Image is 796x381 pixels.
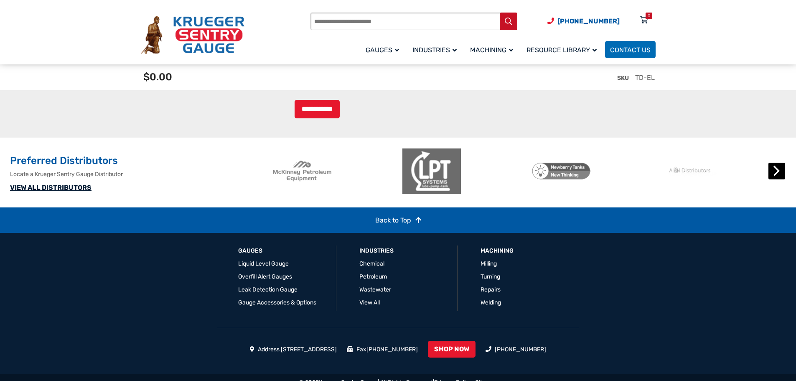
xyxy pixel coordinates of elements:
div: 0 [648,13,650,19]
a: SHOP NOW [428,341,476,358]
a: VIEW ALL DISTRIBUTORS [10,184,92,192]
li: Address [STREET_ADDRESS] [250,345,337,354]
span: Resource Library [526,46,597,54]
a: Repairs [481,286,501,293]
a: [PHONE_NUMBER] [495,346,546,353]
a: Gauge Accessories & Options [238,299,316,306]
a: Chemical [359,260,384,267]
a: Welding [481,299,501,306]
span: SKU [617,74,629,82]
button: 3 of 2 [536,201,544,210]
p: Locate a Krueger Sentry Gauge Distributor [10,170,269,179]
a: View All [359,299,380,306]
span: TD-EL [635,74,655,82]
a: Overfill Alert Gauges [238,273,292,280]
img: AI Distributors [661,146,720,196]
a: Wastewater [359,286,391,293]
a: Industries [359,247,394,255]
h2: Preferred Distributors [10,154,269,168]
li: Fax [347,345,418,354]
button: 1 of 2 [511,201,519,210]
span: Gauges [366,46,399,54]
img: McKinney Petroleum Equipment [273,146,331,196]
a: Turning [481,273,500,280]
img: LPT [402,146,461,196]
a: Machining [465,40,521,59]
a: Resource Library [521,40,605,59]
a: GAUGES [238,247,262,255]
button: Next [768,163,785,179]
a: Industries [407,40,465,59]
a: Phone Number (920) 434-8860 [547,16,620,26]
span: Industries [412,46,457,54]
button: 2 of 2 [523,201,532,210]
span: Machining [470,46,513,54]
img: Newberry Tanks [532,146,590,196]
a: Machining [481,247,514,255]
a: Milling [481,260,497,267]
a: Gauges [361,40,407,59]
a: Liquid Level Gauge [238,260,289,267]
a: Contact Us [605,41,656,58]
span: [PHONE_NUMBER] [557,17,620,25]
img: Krueger Sentry Gauge [141,16,244,54]
span: Contact Us [610,46,651,54]
a: Petroleum [359,273,387,280]
a: Leak Detection Gauge [238,286,298,293]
